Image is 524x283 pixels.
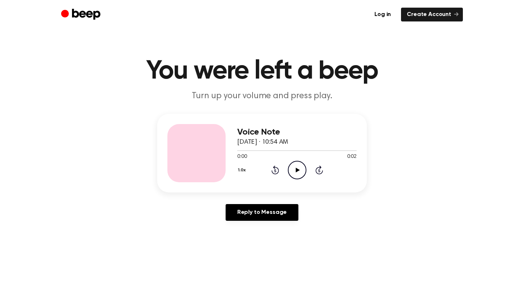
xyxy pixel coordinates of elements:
h3: Voice Note [237,127,357,137]
a: Log in [369,8,397,21]
h1: You were left a beep [76,58,448,84]
span: 0:02 [347,153,357,161]
button: 1.0x [237,164,249,176]
a: Reply to Message [226,204,298,221]
span: 0:00 [237,153,247,161]
a: Beep [61,8,102,22]
span: [DATE] · 10:54 AM [237,139,288,146]
p: Turn up your volume and press play. [122,90,402,102]
a: Create Account [401,8,463,21]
